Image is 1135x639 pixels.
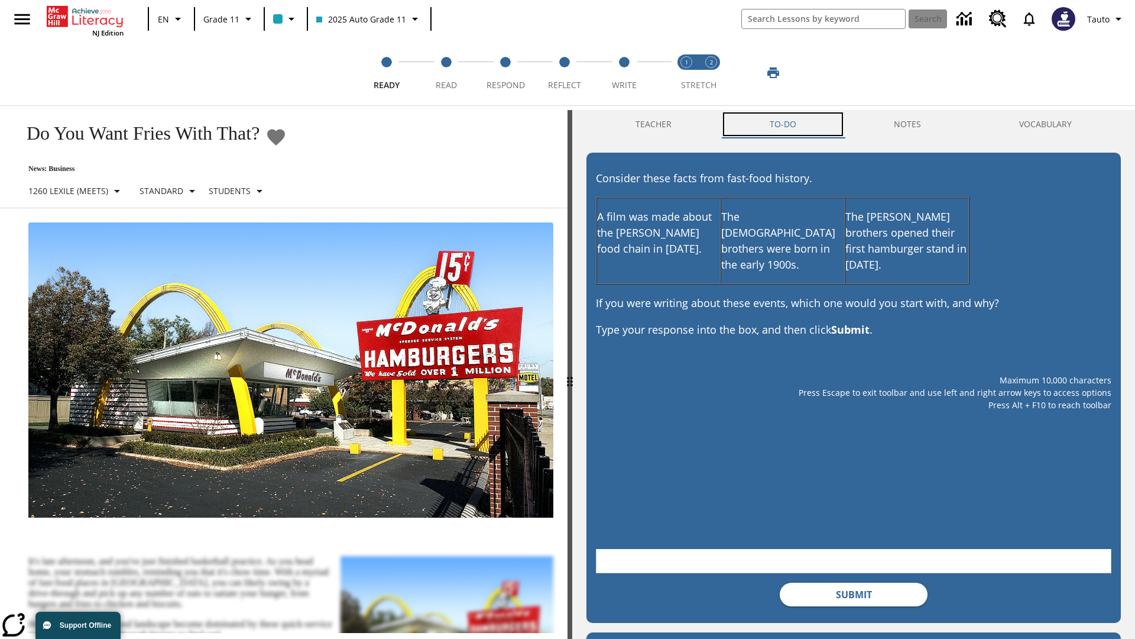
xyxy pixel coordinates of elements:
[982,3,1014,35] a: Resource Center, Will open in new tab
[60,621,111,630] span: Support Offline
[1052,7,1075,31] img: Avatar
[721,110,845,138] button: TO-DO
[742,9,905,28] input: search field
[92,28,124,37] span: NJ Edition
[312,8,427,30] button: Class: 2025 Auto Grade 11, Select your class
[374,79,400,91] span: Ready
[265,127,287,147] button: Add to Favorites - Do You Want Fries With That?
[596,170,1111,186] p: Consider these facts from fast-food history.
[754,62,792,83] button: Print
[590,40,659,105] button: Write step 5 of 5
[47,4,124,37] div: Home
[530,40,599,105] button: Reflect step 4 of 5
[596,295,1111,311] p: If you were writing about these events, which one would you start with, and why?
[135,180,204,202] button: Scaffolds, Standard
[28,222,553,518] img: One of the first McDonald's stores, with the iconic red sign and golden arches.
[24,180,129,202] button: Select Lexile, 1260 Lexile (Meets)
[845,209,968,273] p: The [PERSON_NAME] brothers opened their first hamburger stand in [DATE].
[153,8,190,30] button: Language: EN, Select a language
[268,8,303,30] button: Class color is light blue. Change class color
[14,122,260,144] h1: Do You Want Fries With That?
[596,374,1111,386] p: Maximum 10,000 characters
[710,59,713,66] text: 2
[548,79,581,91] span: Reflect
[1087,13,1110,25] span: Tauto
[1045,4,1082,34] button: Select a new avatar
[1082,8,1130,30] button: Profile/Settings
[14,164,287,173] p: News: Business
[158,13,169,25] span: EN
[28,185,108,197] p: 1260 Lexile (Meets)
[199,8,260,30] button: Grade: Grade 11, Select a grade
[203,13,239,25] span: Grade 11
[487,79,525,91] span: Respond
[35,612,121,639] button: Support Offline
[669,40,703,105] button: Stretch Read step 1 of 2
[572,110,1135,639] div: activity
[436,79,457,91] span: Read
[597,209,720,257] p: A film was made about the [PERSON_NAME] food chain in [DATE].
[586,110,721,138] button: Teacher
[831,322,870,337] strong: Submit
[411,40,480,105] button: Read step 2 of 5
[596,399,1111,411] p: Press Alt + F10 to reach toolbar
[5,2,40,37] button: Open side menu
[204,180,271,202] button: Select Student
[694,40,728,105] button: Stretch Respond step 2 of 2
[780,583,928,606] button: Submit
[316,13,406,25] span: 2025 Auto Grade 11
[596,386,1111,399] p: Press Escape to exit toolbar and use left and right arrow keys to access options
[681,79,716,91] span: STRETCH
[352,40,421,105] button: Ready step 1 of 5
[949,3,982,35] a: Data Center
[209,185,251,197] p: Students
[721,209,844,273] p: The [DEMOGRAPHIC_DATA] brothers were born in the early 1900s.
[586,110,1121,138] div: Instructional Panel Tabs
[471,40,540,105] button: Respond step 3 of 5
[845,110,971,138] button: NOTES
[685,59,688,66] text: 1
[140,185,183,197] p: Standard
[567,110,572,639] div: Press Enter or Spacebar and then press right and left arrow keys to move the slider
[596,322,1111,338] p: Type your response into the box, and then click .
[5,9,173,20] body: Maximum 10,000 characters Press Escape to exit toolbar and use left and right arrow keys to acces...
[612,79,637,91] span: Write
[970,110,1121,138] button: VOCABULARY
[1014,4,1045,34] a: Notifications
